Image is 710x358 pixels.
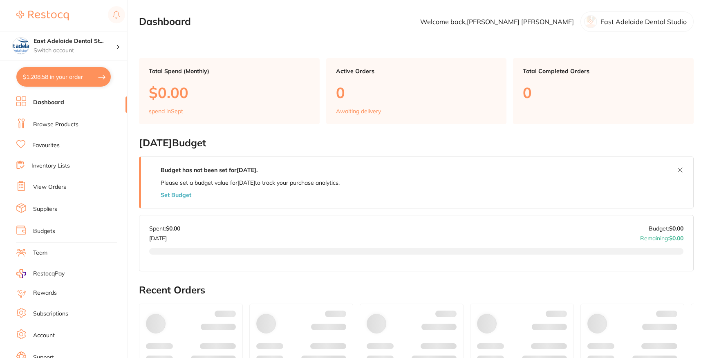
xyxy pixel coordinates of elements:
p: [DATE] [149,232,180,242]
strong: $0.00 [669,235,683,242]
p: Active Orders [336,68,497,74]
p: Switch account [34,47,116,55]
p: Total Spend (Monthly) [149,68,310,74]
h2: [DATE] Budget [139,137,694,149]
a: Total Spend (Monthly)$0.00spend inSept [139,58,320,124]
p: 0 [336,84,497,101]
a: Favourites [32,141,60,150]
img: Restocq Logo [16,11,69,20]
strong: $0.00 [669,225,683,232]
a: Active Orders0Awaiting delivery [326,58,507,124]
p: Total Completed Orders [523,68,684,74]
span: RestocqPay [33,270,65,278]
a: Inventory Lists [31,162,70,170]
p: $0.00 [149,84,310,101]
a: Rewards [33,289,57,297]
p: Budget: [649,225,683,232]
button: Set Budget [161,192,191,198]
a: Account [33,331,55,340]
img: RestocqPay [16,269,26,278]
p: Please set a budget value for [DATE] to track your purchase analytics. [161,179,340,186]
a: Team [33,249,47,257]
p: Welcome back, [PERSON_NAME] [PERSON_NAME] [420,18,574,25]
p: spend in Sept [149,108,183,114]
a: Browse Products [33,121,78,129]
h2: Dashboard [139,16,191,27]
a: View Orders [33,183,66,191]
p: East Adelaide Dental Studio [600,18,687,25]
p: Remaining: [640,232,683,242]
img: East Adelaide Dental Studio [13,38,29,54]
a: Suppliers [33,205,57,213]
a: Dashboard [33,98,64,107]
a: RestocqPay [16,269,65,278]
a: Restocq Logo [16,6,69,25]
h4: East Adelaide Dental Studio [34,37,116,45]
p: Spent: [149,225,180,232]
h2: Recent Orders [139,284,694,296]
a: Budgets [33,227,55,235]
strong: $0.00 [166,225,180,232]
p: 0 [523,84,684,101]
button: $1,208.58 in your order [16,67,111,87]
p: Awaiting delivery [336,108,381,114]
a: Subscriptions [33,310,68,318]
strong: Budget has not been set for [DATE] . [161,166,258,174]
a: Total Completed Orders0 [513,58,694,124]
